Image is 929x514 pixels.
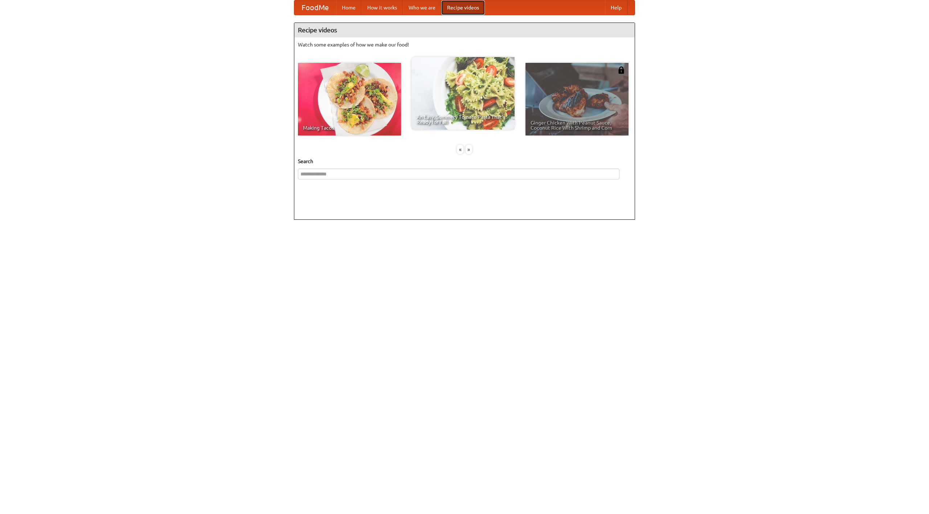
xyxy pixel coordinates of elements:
a: Recipe videos [441,0,485,15]
img: 483408.png [618,66,625,74]
a: An Easy, Summery Tomato Pasta That's Ready for Fall [412,57,515,130]
h4: Recipe videos [294,23,635,37]
a: How it works [361,0,403,15]
span: An Easy, Summery Tomato Pasta That's Ready for Fall [417,114,509,125]
p: Watch some examples of how we make our food! [298,41,631,48]
a: Help [605,0,627,15]
a: FoodMe [294,0,336,15]
h5: Search [298,158,631,165]
div: » [466,145,472,154]
span: Making Tacos [303,125,396,130]
a: Home [336,0,361,15]
div: « [457,145,463,154]
a: Who we are [403,0,441,15]
a: Making Tacos [298,63,401,135]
